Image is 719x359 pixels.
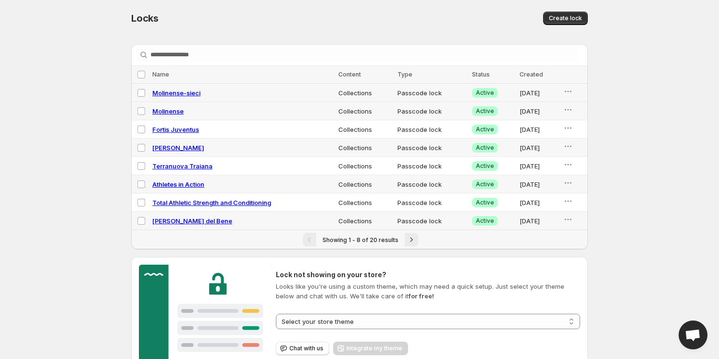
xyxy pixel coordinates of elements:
td: Collections [335,102,395,120]
span: Showing 1 - 8 of 20 results [322,236,398,244]
td: [DATE] [517,157,560,175]
td: Passcode lock [395,212,469,230]
span: Active [476,126,494,133]
h2: Lock not showing on your store? [276,270,580,280]
span: Content [338,71,361,78]
td: Collections [335,193,395,212]
td: Collections [335,157,395,175]
td: Collections [335,175,395,193]
span: Active [476,144,494,152]
td: Passcode lock [395,175,469,193]
nav: Pagination [131,230,588,249]
span: Created [520,71,543,78]
td: [DATE] [517,120,560,139]
td: [DATE] [517,212,560,230]
a: [PERSON_NAME] [152,144,204,152]
span: Chat with us [289,345,323,352]
span: Active [476,199,494,206]
td: [DATE] [517,175,560,193]
a: Fortis Juventus [152,126,199,133]
button: Create lock [543,12,588,25]
span: Active [476,107,494,115]
td: Passcode lock [395,139,469,157]
td: [DATE] [517,193,560,212]
a: Total Athletic Strength and Conditioning [152,199,271,206]
td: [DATE] [517,102,560,120]
td: [DATE] [517,139,560,157]
span: Locks [131,13,159,24]
button: Next [405,233,418,246]
a: Molinense-sieci [152,89,200,97]
td: Passcode lock [395,193,469,212]
td: Collections [335,212,395,230]
a: Open chat [679,321,707,349]
td: [DATE] [517,84,560,102]
span: Status [472,71,490,78]
td: Collections [335,120,395,139]
p: Looks like you're using a custom theme, which may need a quick setup. Just select your theme belo... [276,282,580,301]
span: Active [476,162,494,170]
span: Name [152,71,169,78]
a: [PERSON_NAME] del Bene [152,217,232,225]
td: Passcode lock [395,84,469,102]
strong: for free! [409,292,434,300]
span: Active [476,89,494,97]
span: Type [397,71,412,78]
button: Chat with us [276,342,329,355]
td: Passcode lock [395,102,469,120]
span: Create lock [549,14,582,22]
td: Passcode lock [395,120,469,139]
a: Terranuova Traiana [152,162,212,170]
a: Molinense [152,107,184,115]
span: Active [476,217,494,225]
td: Collections [335,84,395,102]
a: Athletes in Action [152,180,204,188]
td: Passcode lock [395,157,469,175]
td: Collections [335,139,395,157]
span: Active [476,180,494,188]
